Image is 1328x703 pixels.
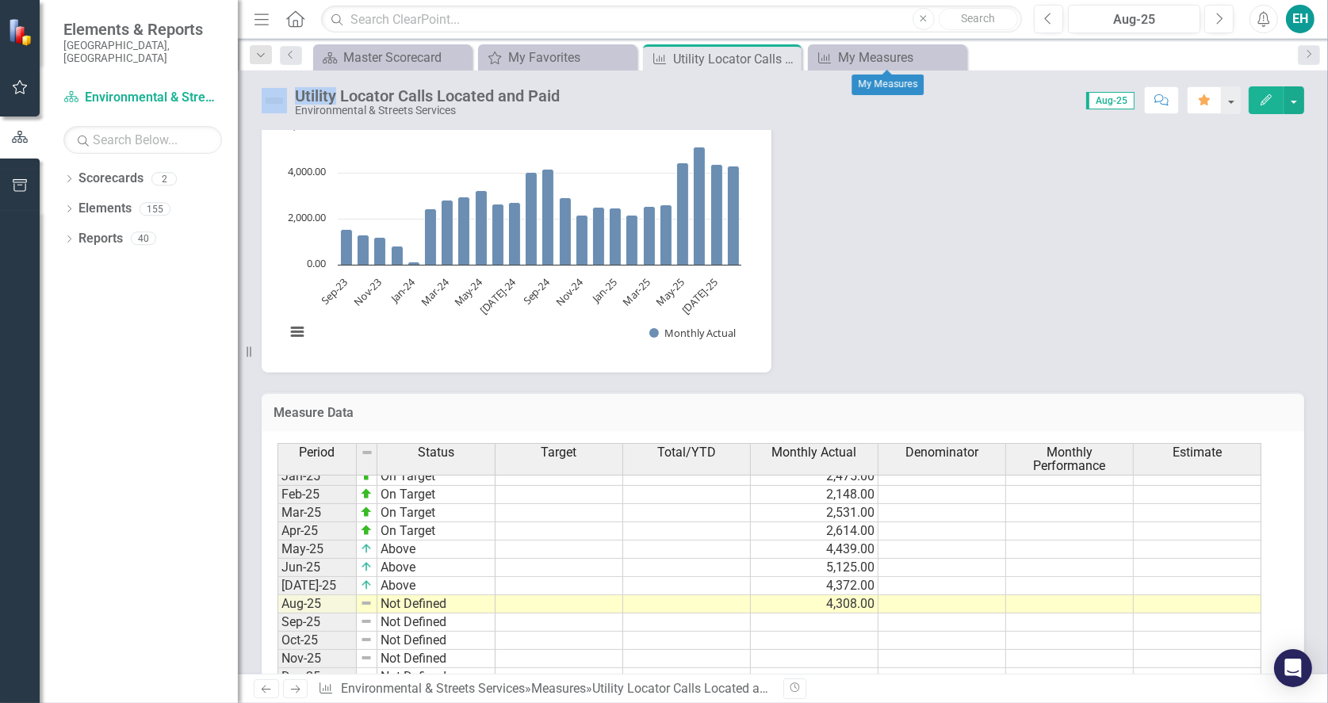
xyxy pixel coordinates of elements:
[610,208,622,266] path: Jan-25, 2,475. Monthly Actual.
[277,541,357,559] td: May-25
[482,48,633,67] a: My Favorites
[377,650,496,668] td: Not Defined
[360,560,373,573] img: 2Q==
[374,238,386,266] path: Nov-23, 1,175. Monthly Actual.
[377,541,496,559] td: Above
[377,522,496,541] td: On Target
[560,198,572,266] path: Oct-24, 2,921. Monthly Actual.
[377,559,496,577] td: Above
[377,613,496,632] td: Not Defined
[360,542,373,555] img: 2Q==
[418,445,454,460] span: Status
[492,204,504,266] path: Jun-24, 2,621. Monthly Actual.
[1009,445,1130,473] span: Monthly Performance
[377,668,496,686] td: Not Defined
[852,75,924,95] div: My Measures
[386,274,418,306] text: Jan-24
[321,6,1021,33] input: Search ClearPoint...
[620,275,653,308] text: Mar-25
[751,559,878,577] td: 5,125.00
[653,275,687,309] text: May-25
[531,681,586,696] a: Measures
[425,209,437,266] path: Feb-24, 2,416. Monthly Actual.
[277,559,357,577] td: Jun-25
[63,20,222,39] span: Elements & Reports
[277,595,357,613] td: Aug-25
[317,48,468,67] a: Master Scorecard
[751,595,878,613] td: 4,308.00
[1274,649,1312,687] div: Open Intercom Messenger
[341,681,525,696] a: Environmental & Streets Services
[358,235,369,266] path: Oct-23, 1,280. Monthly Actual.
[1073,10,1196,29] div: Aug-25
[78,170,144,188] a: Scorecards
[476,274,519,317] text: [DATE]-24
[361,446,373,459] img: 8DAGhfEEPCf229AAAAAElFTkSuQmCC
[360,524,373,537] img: zOikAAAAAElFTkSuQmCC
[78,200,132,218] a: Elements
[542,445,577,460] span: Target
[377,504,496,522] td: On Target
[751,577,878,595] td: 4,372.00
[1286,5,1315,33] button: EH
[673,49,798,69] div: Utility Locator Calls Located and Paid
[262,88,287,113] img: Not Defined
[343,48,468,67] div: Master Scorecard
[751,522,878,541] td: 2,614.00
[360,651,373,664] img: 8DAGhfEEPCf229AAAAAElFTkSuQmCC
[838,48,963,67] div: My Measures
[626,216,638,266] path: Feb-25, 2,148. Monthly Actual.
[576,216,588,266] path: Nov-24, 2,151. Monthly Actual.
[442,201,454,266] path: Mar-24, 2,794. Monthly Actual.
[288,210,326,224] text: 2,000.00
[360,597,373,609] img: 8DAGhfEEPCf229AAAAAElFTkSuQmCC
[451,274,486,309] text: May-24
[526,173,538,266] path: Aug-24, 4,024. Monthly Actual.
[644,207,656,266] path: Mar-25, 2,531. Monthly Actual.
[8,18,36,46] img: ClearPoint Strategy
[277,119,756,357] div: Chart. Highcharts interactive chart.
[78,230,123,248] a: Reports
[905,445,978,460] span: Denominator
[318,680,771,698] div: » »
[295,87,560,105] div: Utility Locator Calls Located and Paid
[360,506,373,518] img: zOikAAAAAElFTkSuQmCC
[360,487,373,500] img: zOikAAAAAElFTkSuQmCC
[286,320,308,342] button: View chart menu, Chart
[593,208,605,266] path: Dec-24, 2,501. Monthly Actual.
[63,126,222,154] input: Search Below...
[649,326,735,340] button: Show Monthly Actual
[418,274,452,308] text: Mar-24
[1173,445,1222,460] span: Estimate
[542,170,554,266] path: Sep-24, 4,157. Monthly Actual.
[657,445,716,460] span: Total/YTD
[677,163,689,266] path: May-25, 4,439. Monthly Actual.
[131,232,156,246] div: 40
[63,89,222,107] a: Environmental & Streets Services
[812,48,963,67] a: My Measures
[711,165,723,266] path: Jul-25, 4,372. Monthly Actual.
[588,275,620,307] text: Jan-25
[1086,92,1135,109] span: Aug-25
[300,445,335,460] span: Period
[660,205,672,266] path: Apr-25, 2,614. Monthly Actual.
[751,504,878,522] td: 2,531.00
[277,668,357,686] td: Dec-25
[350,275,384,308] text: Nov-23
[307,256,326,270] text: 0.00
[728,166,740,266] path: Aug-25, 4,308. Monthly Actual.
[274,406,1292,420] h3: Measure Data
[277,504,357,522] td: Mar-25
[772,445,857,460] span: Monthly Actual
[277,613,357,632] td: Sep-25
[961,12,995,25] span: Search
[277,650,357,668] td: Nov-25
[377,486,496,504] td: On Target
[520,274,553,308] text: Sep-24
[360,633,373,646] img: 8DAGhfEEPCf229AAAAAElFTkSuQmCC
[295,105,560,117] div: Environmental & Streets Services
[694,147,706,266] path: Jun-25, 5,125. Monthly Actual.
[458,197,470,266] path: Apr-24, 2,954. Monthly Actual.
[392,246,404,266] path: Dec-23, 827. Monthly Actual.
